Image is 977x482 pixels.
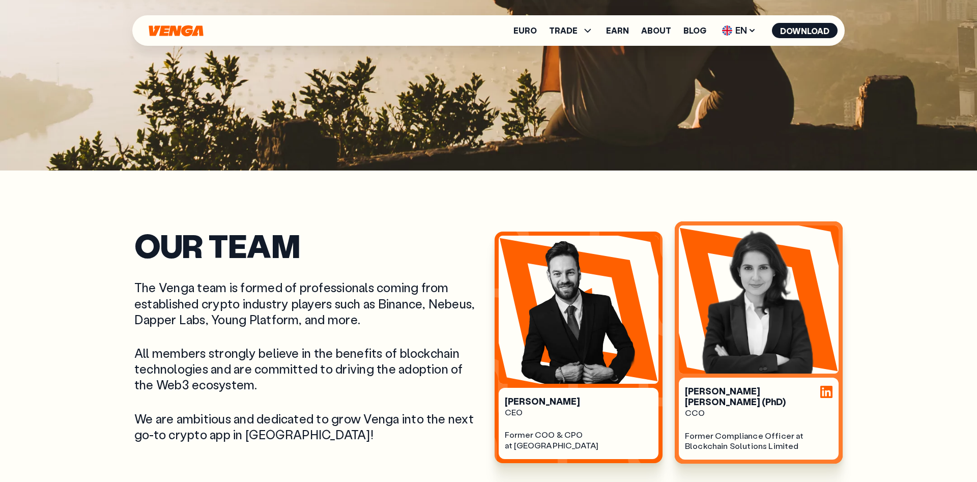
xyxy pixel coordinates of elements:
a: Blog [683,26,706,35]
span: TRADE [549,26,578,35]
div: CCO [685,408,832,418]
p: All members strongly believe in the benefits of blockchain technologies and are committed to driv... [134,345,482,393]
img: flag-uk [722,25,732,36]
div: CEO [505,407,652,418]
div: Former Compliance Officer at Blockchain Solutions Limited [685,431,832,452]
img: person image [499,236,658,384]
p: The Venga team is formed of professionals coming from established crypto industry players such as... [134,279,482,327]
a: Earn [606,26,629,35]
a: person image[PERSON_NAME]CEOFormer COO & CPOat [GEOGRAPHIC_DATA] [495,232,663,463]
svg: Home [148,25,205,37]
a: person image[PERSON_NAME] [PERSON_NAME] (PhD)CCOFormer Compliance Officer at Blockchain Solutions... [675,232,843,474]
div: [PERSON_NAME] [PERSON_NAME] (PhD) [685,386,832,408]
p: We are ambitious and dedicated to grow Venga into the next go-to crypto app in [GEOGRAPHIC_DATA]! [134,411,482,442]
div: [PERSON_NAME] [505,396,652,407]
a: About [641,26,671,35]
span: TRADE [549,24,594,37]
h2: Our Team [134,232,482,259]
img: person image [679,225,839,374]
span: EN [719,22,760,39]
button: Download [772,23,838,38]
div: Former COO & CPO at [GEOGRAPHIC_DATA] [505,430,652,451]
a: Euro [513,26,537,35]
